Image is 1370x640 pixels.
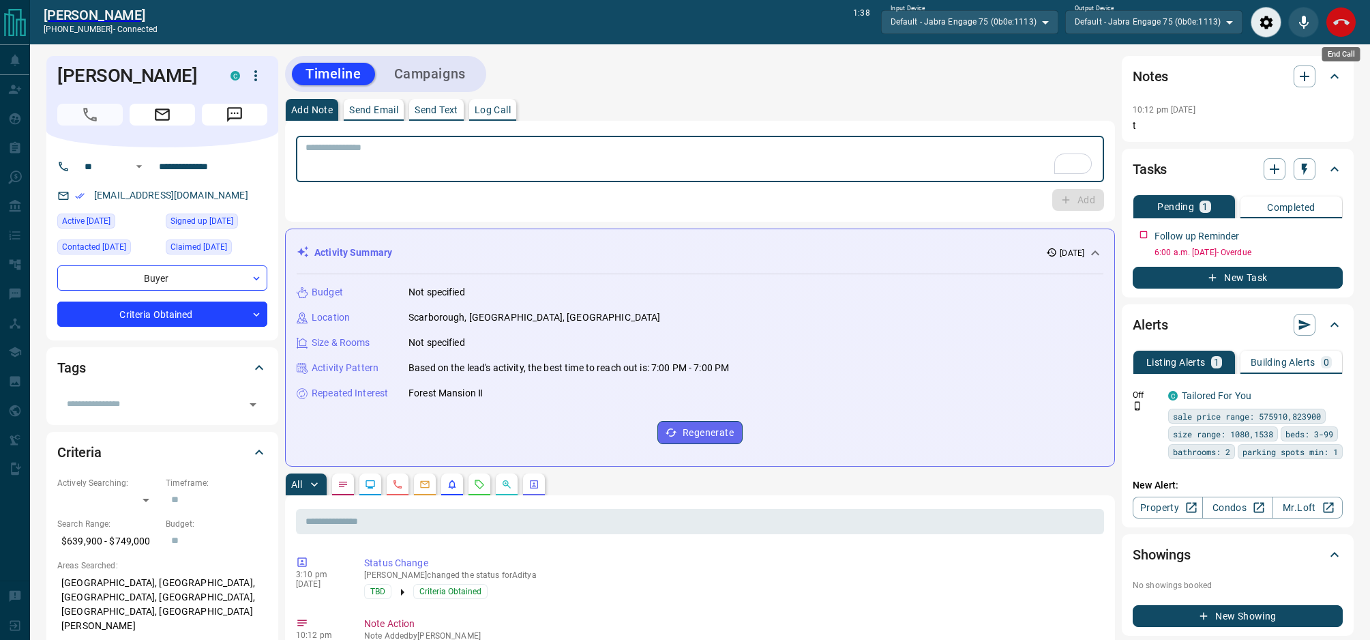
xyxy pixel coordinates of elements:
[1242,445,1338,459] span: parking spots min: 1
[1133,497,1203,519] a: Property
[1202,202,1208,212] p: 1
[44,23,158,35] p: [PHONE_NUMBER] -
[1251,358,1315,367] p: Building Alerts
[891,4,925,13] label: Input Device
[419,585,481,598] span: Criteria Obtained
[1133,389,1160,401] p: Off
[408,386,483,401] p: Forest Mansion Ⅱ
[57,518,159,530] p: Search Range:
[1133,105,1195,115] p: 10:12 pm [DATE]
[312,361,378,375] p: Activity Pattern
[419,479,430,490] svg: Emails
[1075,4,1114,13] label: Output Device
[57,302,267,327] div: Criteria Obtained
[474,479,485,490] svg: Requests
[306,142,1094,177] textarea: To enrich screen reader interactions, please activate Accessibility in Grammarly extension settings
[57,351,267,384] div: Tags
[853,7,869,38] p: 1:38
[1251,7,1281,38] div: Audio Settings
[57,530,159,553] p: $639,900 - $749,000
[1267,203,1315,212] p: Completed
[1133,544,1191,566] h2: Showings
[57,436,267,469] div: Criteria
[57,559,267,572] p: Areas Searched:
[130,104,195,126] span: Email
[364,556,1099,570] p: Status Change
[1133,579,1343,592] p: No showings booked
[1324,358,1329,367] p: 0
[1133,314,1168,336] h2: Alerts
[170,240,227,254] span: Claimed [DATE]
[381,63,479,85] button: Campaigns
[44,7,158,23] h2: [PERSON_NAME]
[1168,391,1178,401] div: condos.ca
[1214,358,1219,367] p: 1
[202,104,267,126] span: Message
[1157,202,1194,212] p: Pending
[408,336,465,350] p: Not specified
[657,421,743,444] button: Regenerate
[117,25,158,34] span: connected
[296,570,344,579] p: 3:10 pm
[1155,246,1343,259] p: 6:00 a.m. [DATE] - Overdue
[57,477,159,489] p: Actively Searching:
[881,10,1058,33] div: Default - Jabra Engage 75 (0b0e:1113)
[131,158,147,175] button: Open
[75,191,85,201] svg: Email Verified
[1288,7,1319,38] div: Mute
[365,479,376,490] svg: Lead Browsing Activity
[1173,427,1273,441] span: size range: 1080,1538
[364,570,1099,580] p: [PERSON_NAME] changed the status for Aditya
[408,361,729,375] p: Based on the lead's activity, the best time to reach out is: 7:00 PM - 7:00 PM
[57,104,123,126] span: Call
[1133,66,1168,87] h2: Notes
[1065,10,1242,33] div: Default - Jabra Engage 75 (0b0e:1113)
[338,479,348,490] svg: Notes
[1133,538,1343,571] div: Showings
[296,630,344,640] p: 10:12 pm
[57,572,267,637] p: [GEOGRAPHIC_DATA], [GEOGRAPHIC_DATA], [GEOGRAPHIC_DATA], [GEOGRAPHIC_DATA], [GEOGRAPHIC_DATA], [G...
[166,239,267,259] div: Mon Aug 11 2025
[57,65,210,87] h1: [PERSON_NAME]
[1133,401,1142,411] svg: Push Notification Only
[364,617,1099,631] p: Note Action
[528,479,539,490] svg: Agent Actions
[1182,390,1251,401] a: Tailored For You
[1133,158,1167,180] h2: Tasks
[408,285,465,300] p: Not specified
[1133,153,1343,186] div: Tasks
[415,105,458,115] p: Send Text
[166,477,267,489] p: Timeframe:
[62,214,110,228] span: Active [DATE]
[447,479,458,490] svg: Listing Alerts
[314,246,392,260] p: Activity Summary
[475,105,511,115] p: Log Call
[57,214,159,233] div: Mon Aug 11 2025
[312,285,343,300] p: Budget
[57,239,159,259] div: Mon Aug 11 2025
[166,518,267,530] p: Budget:
[230,71,240,81] div: condos.ca
[1155,229,1239,244] p: Follow up Reminder
[297,240,1103,265] div: Activity Summary[DATE]
[1133,308,1343,341] div: Alerts
[1133,60,1343,93] div: Notes
[170,214,233,228] span: Signed up [DATE]
[291,480,302,489] p: All
[501,479,512,490] svg: Opportunities
[392,479,403,490] svg: Calls
[312,336,370,350] p: Size & Rooms
[57,265,267,291] div: Buyer
[1133,478,1343,493] p: New Alert:
[296,579,344,589] p: [DATE]
[243,395,263,414] button: Open
[94,190,248,201] a: [EMAIL_ADDRESS][DOMAIN_NAME]
[292,63,375,85] button: Timeline
[1133,605,1343,627] button: New Showing
[57,441,102,463] h2: Criteria
[291,105,333,115] p: Add Note
[57,357,85,379] h2: Tags
[62,240,126,254] span: Contacted [DATE]
[1146,358,1206,367] p: Listing Alerts
[1285,427,1333,441] span: beds: 3-99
